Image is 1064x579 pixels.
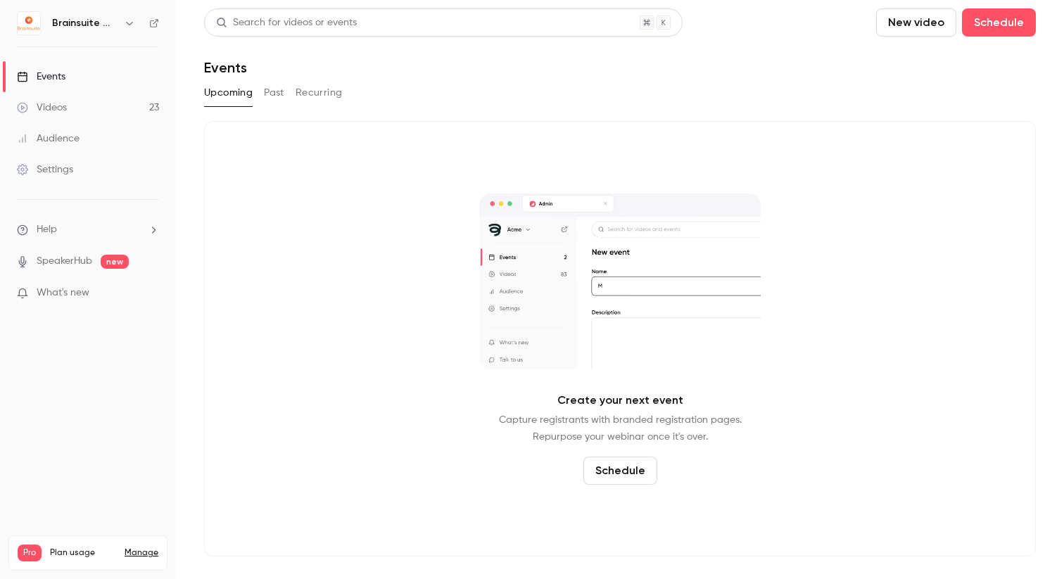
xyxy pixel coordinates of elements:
[18,545,42,561] span: Pro
[583,457,657,485] button: Schedule
[17,222,159,237] li: help-dropdown-opener
[125,547,158,559] a: Manage
[142,287,159,300] iframe: Noticeable Trigger
[557,392,683,409] p: Create your next event
[18,12,40,34] img: Brainsuite Webinars
[52,16,118,30] h6: Brainsuite Webinars
[17,132,80,146] div: Audience
[17,101,67,115] div: Videos
[204,82,253,104] button: Upcoming
[296,82,343,104] button: Recurring
[50,547,116,559] span: Plan usage
[204,59,247,76] h1: Events
[962,8,1036,37] button: Schedule
[499,412,742,445] p: Capture registrants with branded registration pages. Repurpose your webinar once it's over.
[264,82,284,104] button: Past
[37,222,57,237] span: Help
[17,163,73,177] div: Settings
[17,70,65,84] div: Events
[101,255,129,269] span: new
[37,286,89,300] span: What's new
[37,254,92,269] a: SpeakerHub
[876,8,956,37] button: New video
[216,15,357,30] div: Search for videos or events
